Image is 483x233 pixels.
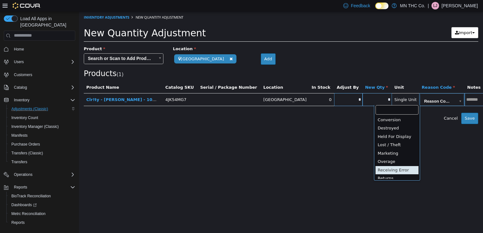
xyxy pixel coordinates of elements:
[442,2,478,9] p: [PERSON_NAME]
[11,115,38,120] span: Inventory Count
[6,209,78,218] button: Metrc Reconciliation
[14,85,27,90] span: Catalog
[11,183,75,191] span: Reports
[11,45,75,53] span: Home
[11,71,35,79] a: Customers
[11,142,40,147] span: Purchase Orders
[14,72,32,77] span: Customers
[9,123,61,130] a: Inventory Manager (Classic)
[11,151,43,156] span: Transfers (Classic)
[1,170,78,179] button: Operations
[6,218,78,227] button: Reports
[9,114,75,122] span: Inventory Count
[11,106,48,111] span: Adjustments (Classic)
[297,112,339,121] div: Destroyed
[11,58,75,66] span: Users
[1,70,78,79] button: Customers
[297,154,339,163] div: Receiving Error
[431,2,439,9] div: Leslie Johnson
[11,96,75,104] span: Inventory
[18,15,75,28] span: Load All Apps in [GEOGRAPHIC_DATA]
[6,158,78,166] button: Transfers
[9,140,43,148] a: Purchase Orders
[11,171,75,178] span: Operations
[14,172,33,177] span: Operations
[297,104,339,113] div: Conversion
[9,123,75,130] span: Inventory Manager (Classic)
[1,45,78,54] button: Home
[9,149,75,157] span: Transfers (Classic)
[9,219,75,226] span: Reports
[9,201,75,209] span: Dashboards
[6,113,78,122] button: Inventory Count
[6,122,78,131] button: Inventory Manager (Classic)
[11,96,32,104] button: Inventory
[13,3,41,9] img: Cova
[11,84,29,91] button: Catalog
[14,98,29,103] span: Inventory
[9,158,30,166] a: Transfers
[14,185,27,190] span: Reports
[9,105,75,113] span: Adjustments (Classic)
[6,149,78,158] button: Transfers (Classic)
[9,210,48,218] a: Metrc Reconciliation
[297,129,339,138] div: Lost / Theft
[297,163,339,171] div: Returns
[428,2,429,9] p: |
[11,220,25,225] span: Reports
[9,201,39,209] a: Dashboards
[9,158,75,166] span: Transfers
[11,194,51,199] span: BioTrack Reconciliation
[375,3,388,9] input: Dark Mode
[9,149,46,157] a: Transfers (Classic)
[11,58,26,66] button: Users
[9,192,75,200] span: BioTrack Reconciliation
[9,210,75,218] span: Metrc Reconciliation
[11,124,59,129] span: Inventory Manager (Classic)
[433,2,437,9] span: LJ
[9,140,75,148] span: Purchase Orders
[11,133,28,138] span: Manifests
[400,2,425,9] p: MN THC Co.
[9,192,53,200] a: BioTrack Reconciliation
[6,200,78,209] a: Dashboards
[11,159,27,164] span: Transfers
[297,121,339,129] div: Held For Display
[11,211,46,216] span: Metrc Reconciliation
[9,132,75,139] span: Manifests
[11,71,75,79] span: Customers
[1,183,78,192] button: Reports
[11,183,30,191] button: Reports
[9,105,51,113] a: Adjustments (Classic)
[9,219,27,226] a: Reports
[6,105,78,113] button: Adjustments (Classic)
[1,83,78,92] button: Catalog
[297,146,339,154] div: Overage
[351,3,370,9] span: Feedback
[9,114,41,122] a: Inventory Count
[11,202,37,207] span: Dashboards
[11,84,75,91] span: Catalog
[11,171,35,178] button: Operations
[1,96,78,105] button: Inventory
[6,192,78,200] button: BioTrack Reconciliation
[11,45,27,53] a: Home
[14,59,24,64] span: Users
[14,47,24,52] span: Home
[6,140,78,149] button: Purchase Orders
[297,138,339,146] div: Marketing
[6,131,78,140] button: Manifests
[1,57,78,66] button: Users
[9,132,30,139] a: Manifests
